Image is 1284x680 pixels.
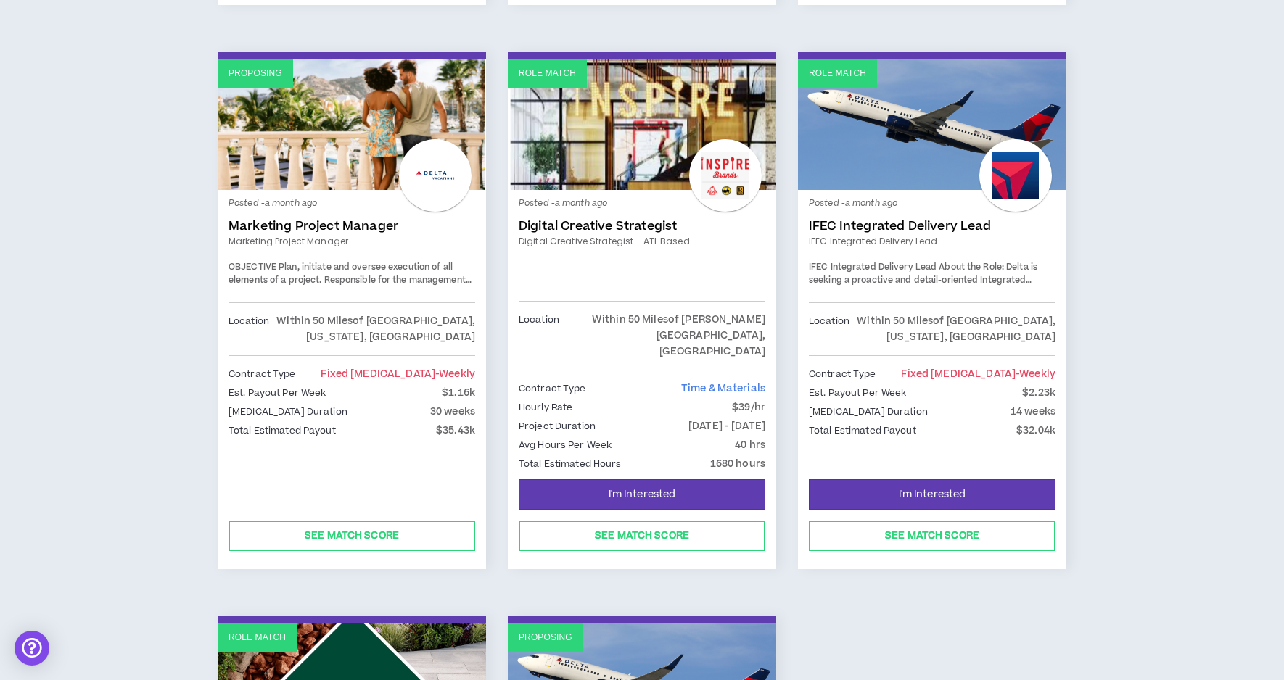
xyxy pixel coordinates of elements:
button: See Match Score [809,521,1055,551]
div: Open Intercom Messenger [15,631,49,666]
p: 30 weeks [430,404,475,420]
p: $39/hr [732,399,765,415]
p: Project Duration [519,418,596,434]
p: Location [809,313,849,345]
p: $32.04k [1016,423,1055,439]
p: Role Match [229,631,286,644]
span: Time & Materials [681,381,765,396]
p: $2.23k [1022,385,1055,401]
p: Proposing [519,631,572,644]
p: Proposing [229,67,282,80]
p: Total Estimated Payout [809,423,916,439]
p: Est. Payout Per Week [229,385,326,401]
p: Posted - a month ago [809,197,1055,210]
span: - weekly [435,367,475,381]
p: Total Estimated Payout [229,423,336,439]
p: Est. Payout Per Week [809,385,906,401]
p: Contract Type [229,366,296,382]
p: Posted - a month ago [229,197,475,210]
p: [DATE] - [DATE] [688,418,765,434]
a: Proposing [218,59,486,190]
strong: About the Role: [939,261,1004,273]
p: Hourly Rate [519,399,572,415]
p: Location [519,312,559,360]
p: [MEDICAL_DATA] Duration [229,404,347,420]
a: Digital Creative Strategist [519,219,765,233]
button: See Match Score [229,521,475,551]
p: Within 50 Miles of [GEOGRAPHIC_DATA], [US_STATE], [GEOGRAPHIC_DATA] [269,313,475,345]
span: I'm Interested [899,488,966,502]
p: 1680 hours [710,456,765,472]
p: Contract Type [519,381,586,397]
a: IFEC Integrated Delivery Lead [809,235,1055,248]
p: $35.43k [436,423,475,439]
a: Role Match [508,59,776,190]
p: Within 50 Miles of [GEOGRAPHIC_DATA], [US_STATE], [GEOGRAPHIC_DATA] [849,313,1055,345]
p: Contract Type [809,366,876,382]
p: Role Match [519,67,576,80]
button: I'm Interested [519,479,765,510]
span: I'm Interested [609,488,676,502]
span: Fixed [MEDICAL_DATA] [901,367,1055,381]
button: See Match Score [519,521,765,551]
p: Location [229,313,269,345]
a: Digital Creative Strategist - ATL Based [519,235,765,248]
span: - weekly [1016,367,1055,381]
p: Role Match [809,67,866,80]
p: Posted - a month ago [519,197,765,210]
button: I'm Interested [809,479,1055,510]
p: Within 50 Miles of [PERSON_NAME][GEOGRAPHIC_DATA], [GEOGRAPHIC_DATA] [559,312,765,360]
span: Fixed [MEDICAL_DATA] [321,367,475,381]
a: Role Match [798,59,1066,190]
p: Total Estimated Hours [519,456,622,472]
p: $1.16k [442,385,475,401]
span: OBJECTIVE [229,261,276,273]
a: IFEC Integrated Delivery Lead [809,219,1055,233]
p: [MEDICAL_DATA] Duration [809,404,928,420]
strong: IFEC Integrated Delivery Lead [809,261,937,273]
a: Marketing Project Manager [229,219,475,233]
p: 14 weeks [1011,404,1055,420]
p: Avg Hours Per Week [519,437,612,453]
p: 40 hrs [735,437,765,453]
span: Plan, initiate and oversee execution of all elements of a project. Responsible for the management... [229,261,473,337]
a: Marketing Project Manager [229,235,475,248]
